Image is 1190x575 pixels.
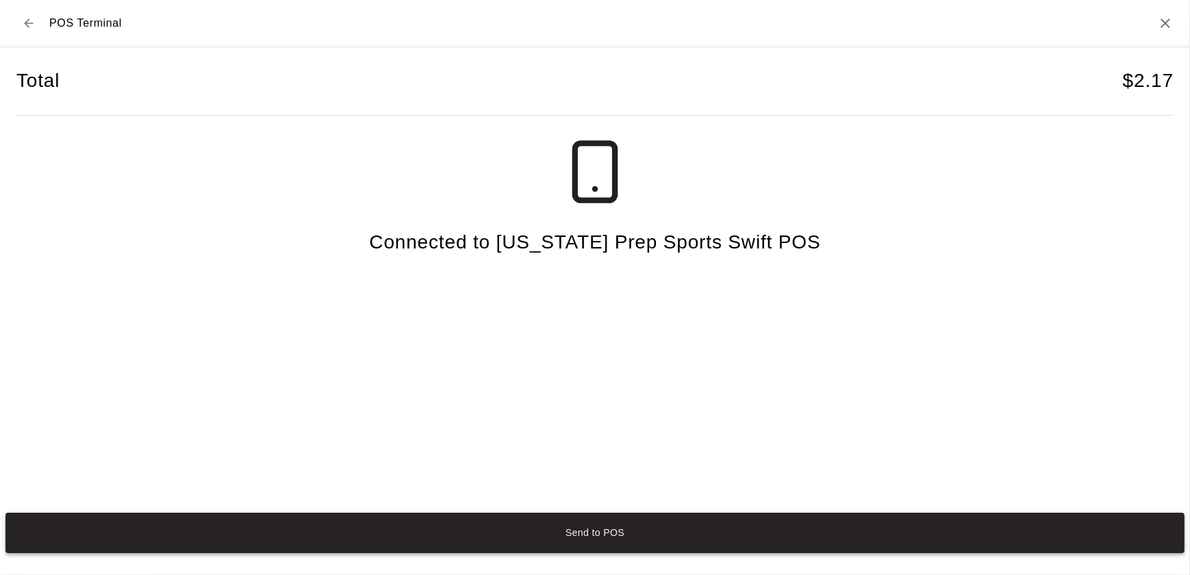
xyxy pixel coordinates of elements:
[16,11,122,36] div: POS Terminal
[369,231,820,255] h4: Connected to [US_STATE] Prep Sports Swift POS
[1123,69,1174,93] h4: $ 2.17
[1157,15,1174,31] button: Close
[5,513,1185,553] button: Send to POS
[16,11,41,36] button: Back to checkout
[16,69,60,93] h4: Total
